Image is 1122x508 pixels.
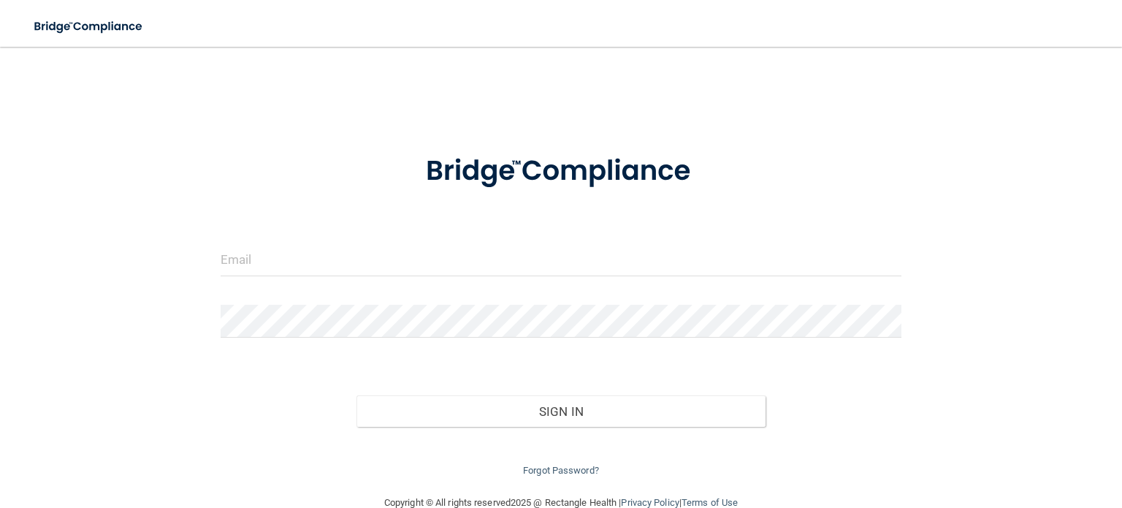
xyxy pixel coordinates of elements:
[621,497,679,508] a: Privacy Policy
[22,12,156,42] img: bridge_compliance_login_screen.278c3ca4.svg
[682,497,738,508] a: Terms of Use
[523,465,599,476] a: Forgot Password?
[221,243,901,276] input: Email
[397,134,726,208] img: bridge_compliance_login_screen.278c3ca4.svg
[356,395,765,428] button: Sign In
